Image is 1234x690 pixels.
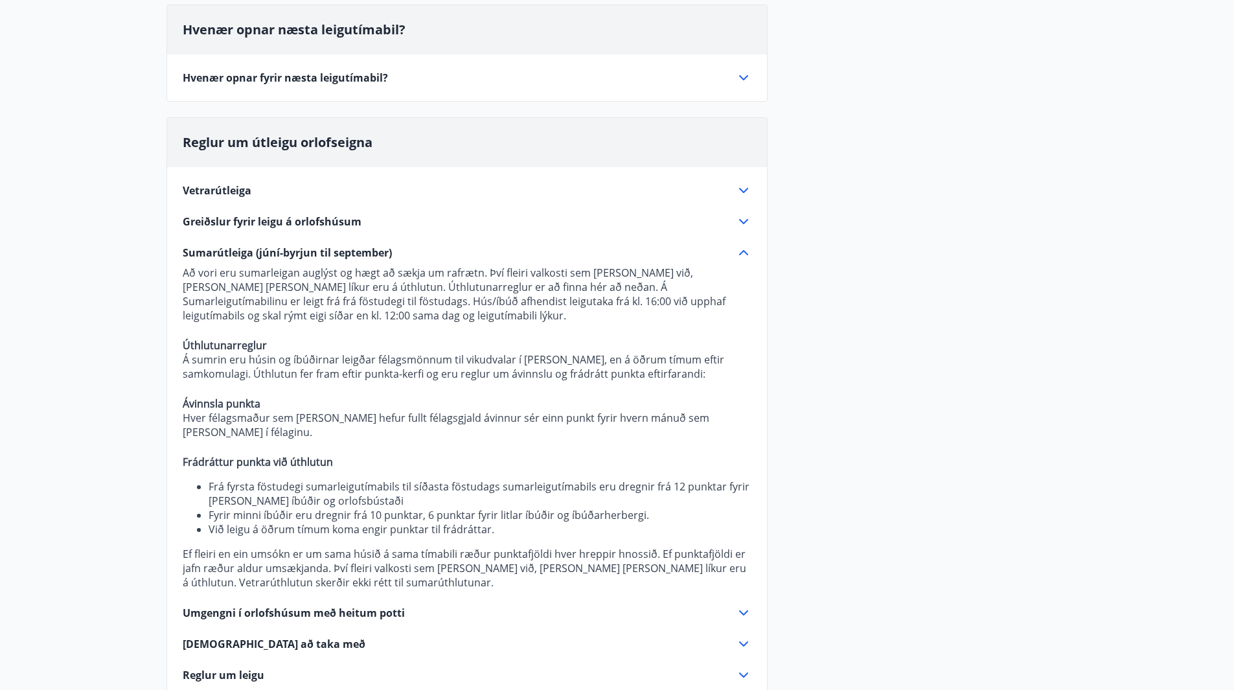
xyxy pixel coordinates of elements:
div: Sumarútleiga (júní-byrjun til september) [183,260,751,590]
p: Að vori eru sumarleigan auglýst og hægt að sækja um rafrætn. Því fleiri valkosti sem [PERSON_NAME... [183,266,751,323]
div: Sumarútleiga (júní-byrjun til september) [183,245,751,260]
span: Reglur um leigu [183,668,264,682]
span: Vetrarútleiga [183,183,251,198]
p: Ef fleiri en ein umsókn er um sama húsið á sama tímabili ræður punktafjöldi hver hreppir hnossið.... [183,547,751,590]
strong: Ávinnsla punkta [183,397,260,411]
span: Hvenær opnar næsta leigutímabil? [183,21,406,38]
strong: Frádráttur punkta við úthlutun [183,455,333,469]
li: Frá fyrsta föstudegi sumarleigutímabils til síðasta föstudags sumarleigutímabils eru dregnir frá ... [209,479,751,508]
li: Fyrir minni íbúðir eru dregnir frá 10 punktar, 6 punktar fyrir litlar íbúðir og íbúðarherbergi. [209,508,751,522]
div: Vetrarútleiga [183,183,751,198]
div: Hvenær opnar fyrir næsta leigutímabil? [183,70,751,86]
div: [DEMOGRAPHIC_DATA] að taka með [183,636,751,652]
strong: Úthlutunarreglur [183,338,267,352]
span: Reglur um útleigu orlofseigna [183,133,372,151]
div: Umgengni í orlofshúsum með heitum potti [183,605,751,621]
div: Greiðslur fyrir leigu á orlofshúsum [183,214,751,229]
span: Sumarútleiga (júní-byrjun til september) [183,246,392,260]
p: Hver félagsmaður sem [PERSON_NAME] hefur fullt félagsgjald ávinnur sér einn punkt fyrir hvern mán... [183,411,751,439]
p: Á sumrin eru húsin og íbúðirnar leigðar félagsmönnum til vikudvalar í [PERSON_NAME], en á öðrum t... [183,352,751,381]
span: Greiðslur fyrir leigu á orlofshúsum [183,214,361,229]
span: [DEMOGRAPHIC_DATA] að taka með [183,637,365,651]
span: Umgengni í orlofshúsum með heitum potti [183,606,405,620]
li: Við leigu á öðrum tímum koma engir punktar til frádráttar. [209,522,751,536]
span: Hvenær opnar fyrir næsta leigutímabil? [183,71,388,85]
div: Reglur um leigu [183,667,751,683]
